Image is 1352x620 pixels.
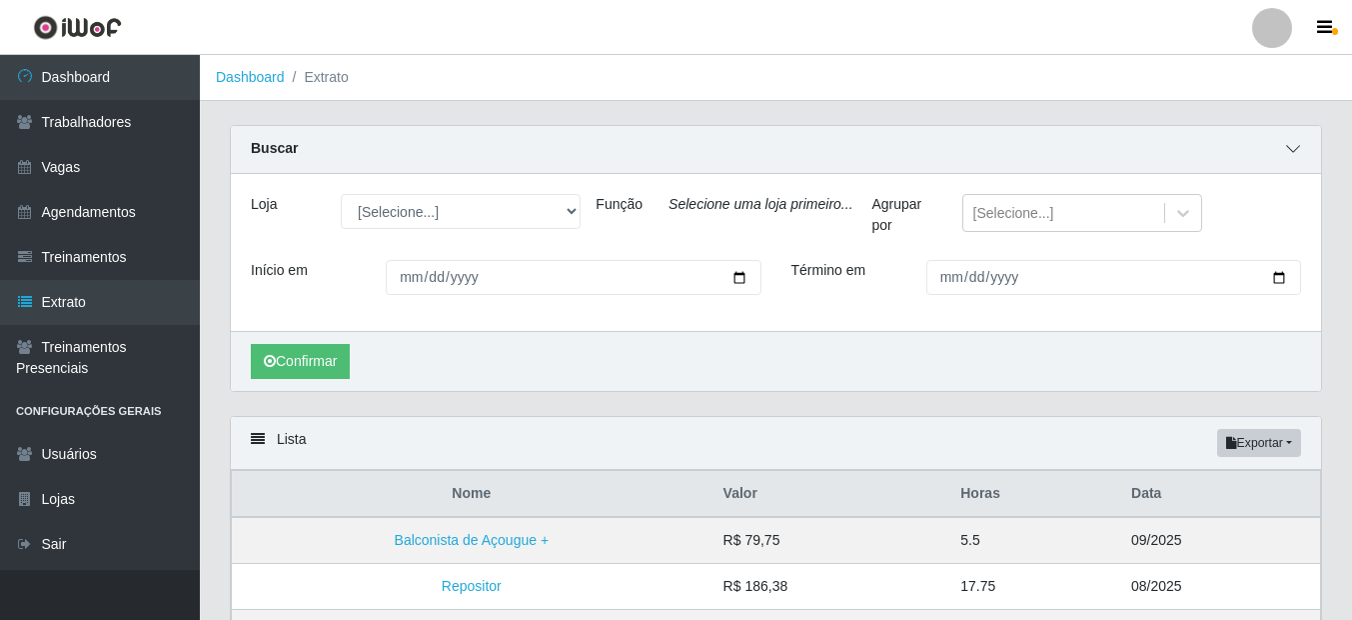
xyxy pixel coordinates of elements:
[251,260,308,281] label: Início em
[395,532,550,548] a: Balconista de Açougue +
[200,55,1352,101] nav: breadcrumb
[251,194,277,215] label: Loja
[285,67,349,88] li: Extrato
[442,578,502,594] a: Repositor
[669,196,852,212] i: Selecione uma loja primeiro...
[1217,429,1301,457] button: Exportar
[711,471,949,518] th: Valor
[232,471,711,518] th: Nome
[1119,564,1320,610] td: 08/2025
[973,203,1054,224] div: [Selecione...]
[948,564,1119,610] td: 17.75
[926,260,1301,295] input: 00/00/0000
[1119,471,1320,518] th: Data
[596,194,643,215] label: Função
[216,69,285,85] a: Dashboard
[711,564,949,610] td: R$ 186,38
[948,471,1119,518] th: Horas
[791,260,866,281] label: Término em
[231,417,1321,470] div: Lista
[386,260,760,295] input: 00/00/0000
[251,140,298,156] strong: Buscar
[871,194,931,236] label: Agrupar por
[948,517,1119,564] td: 5.5
[251,344,350,379] button: Confirmar
[1119,517,1320,564] td: 09/2025
[711,517,949,564] td: R$ 79,75
[33,15,122,40] img: CoreUI Logo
